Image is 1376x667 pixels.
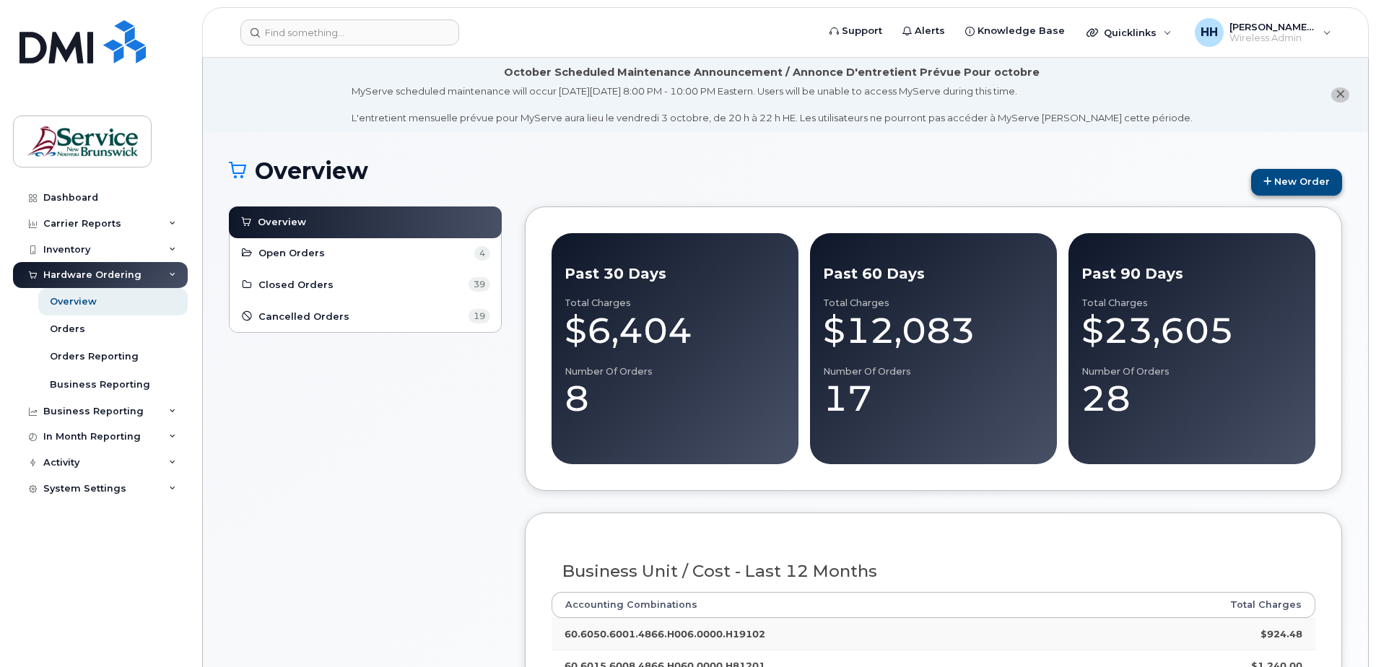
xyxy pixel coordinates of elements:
a: New Order [1251,169,1342,196]
button: close notification [1331,87,1349,103]
th: Total Charges [1123,592,1315,618]
a: Closed Orders 39 [240,276,490,294]
div: 17 [823,377,1044,420]
div: 8 [565,377,785,420]
div: Number of Orders [823,366,1044,378]
a: Cancelled Orders 19 [240,308,490,325]
div: October Scheduled Maintenance Announcement / Annonce D'entretient Prévue Pour octobre [504,65,1040,80]
div: $12,083 [823,309,1044,352]
h1: Overview [229,158,1244,183]
a: Open Orders 4 [240,245,490,262]
strong: $924.48 [1260,628,1302,640]
div: MyServe scheduled maintenance will occur [DATE][DATE] 8:00 PM - 10:00 PM Eastern. Users will be u... [352,84,1193,125]
span: Closed Orders [258,278,334,292]
span: 4 [474,246,490,261]
div: Number of Orders [565,366,785,378]
div: Number of Orders [1081,366,1302,378]
strong: 60.6050.6001.4866.H006.0000.H19102 [565,628,765,640]
span: 39 [469,277,490,292]
div: Total Charges [823,297,1044,309]
span: 19 [469,309,490,323]
div: $23,605 [1081,309,1302,352]
div: Past 90 Days [1081,263,1302,284]
div: $6,404 [565,309,785,352]
div: 28 [1081,377,1302,420]
div: Total Charges [1081,297,1302,309]
div: Past 60 Days [823,263,1044,284]
div: Past 30 Days [565,263,785,284]
div: Total Charges [565,297,785,309]
h3: Business Unit / Cost - Last 12 Months [562,562,1305,580]
span: Cancelled Orders [258,310,349,323]
a: Overview [240,214,491,231]
span: Overview [258,215,306,229]
span: Open Orders [258,246,325,260]
th: Accounting Combinations [552,592,1123,618]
